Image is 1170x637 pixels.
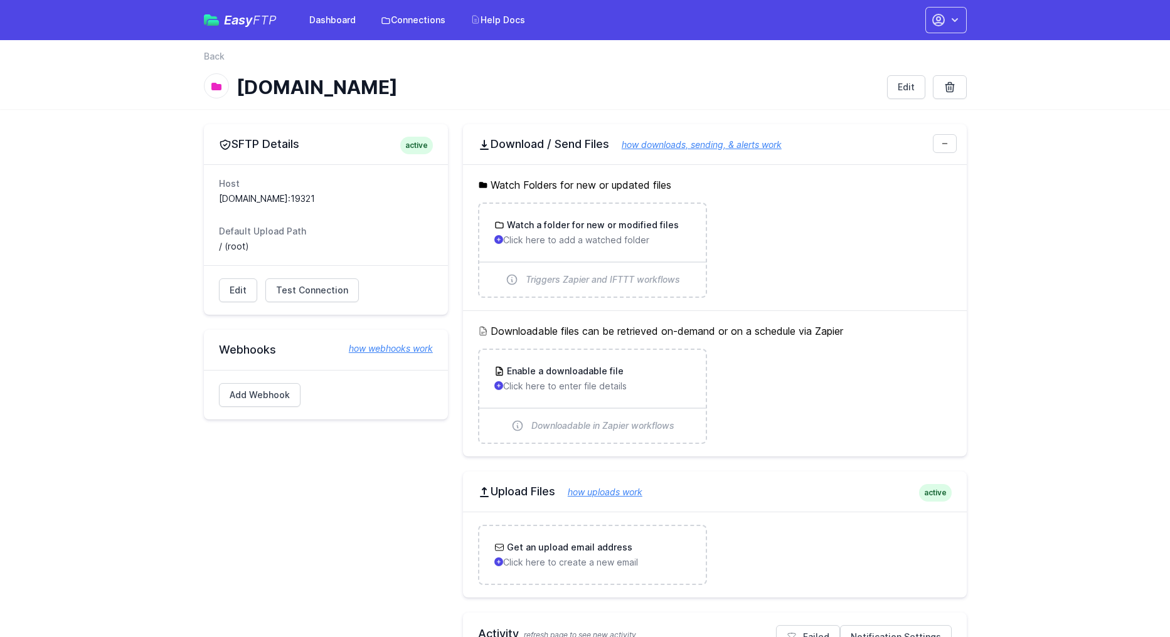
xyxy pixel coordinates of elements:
[609,139,782,150] a: how downloads, sending, & alerts work
[494,234,691,246] p: Click here to add a watched folder
[204,50,967,70] nav: Breadcrumb
[478,484,952,499] h2: Upload Files
[204,14,277,26] a: EasyFTP
[219,137,433,152] h2: SFTP Details
[219,192,433,205] dd: [DOMAIN_NAME]:19321
[526,273,680,286] span: Triggers Zapier and IFTTT workflows
[219,383,300,407] a: Add Webhook
[219,177,433,190] dt: Host
[224,14,277,26] span: Easy
[336,342,433,355] a: how webhooks work
[219,240,433,253] dd: / (root)
[479,526,706,584] a: Get an upload email address Click here to create a new email
[463,9,533,31] a: Help Docs
[479,350,706,443] a: Enable a downloadable file Click here to enter file details Downloadable in Zapier workflows
[504,219,679,231] h3: Watch a folder for new or modified files
[204,50,225,63] a: Back
[237,76,877,98] h1: [DOMAIN_NAME]
[478,324,952,339] h5: Downloadable files can be retrieved on-demand or on a schedule via Zapier
[219,225,433,238] dt: Default Upload Path
[265,278,359,302] a: Test Connection
[478,177,952,192] h5: Watch Folders for new or updated files
[919,484,952,502] span: active
[219,342,433,357] h2: Webhooks
[887,75,925,99] a: Edit
[531,419,674,432] span: Downloadable in Zapier workflows
[555,487,642,497] a: how uploads work
[494,556,691,569] p: Click here to create a new email
[253,13,277,28] span: FTP
[504,541,632,554] h3: Get an upload email address
[219,278,257,302] a: Edit
[204,14,219,26] img: easyftp_logo.png
[400,137,433,154] span: active
[494,380,691,392] p: Click here to enter file details
[276,284,348,297] span: Test Connection
[504,365,624,377] h3: Enable a downloadable file
[302,9,363,31] a: Dashboard
[479,204,706,297] a: Watch a folder for new or modified files Click here to add a watched folder Triggers Zapier and I...
[478,137,952,152] h2: Download / Send Files
[373,9,453,31] a: Connections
